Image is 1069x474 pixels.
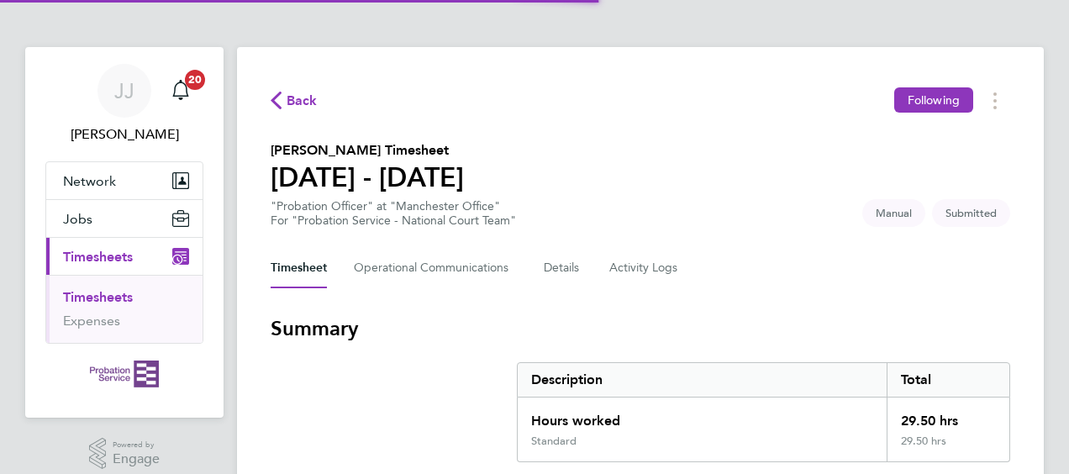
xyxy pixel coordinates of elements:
button: Timesheet [271,248,327,288]
button: Timesheets [46,238,203,275]
span: This timesheet was manually created. [862,199,925,227]
a: Powered byEngage [89,438,161,470]
a: 20 [164,64,197,118]
button: Details [544,248,582,288]
a: Expenses [63,313,120,329]
div: Summary [517,362,1010,462]
div: 29.50 hrs [887,434,1009,461]
a: JJ[PERSON_NAME] [45,64,203,145]
h3: Summary [271,315,1010,342]
span: Following [908,92,960,108]
button: Activity Logs [609,248,680,288]
div: Total [887,363,1009,397]
div: Timesheets [46,275,203,343]
span: JJ [114,80,134,102]
button: Following [894,87,973,113]
div: Standard [531,434,577,448]
button: Network [46,162,203,199]
a: Timesheets [63,289,133,305]
nav: Main navigation [25,47,224,418]
div: "Probation Officer" at "Manchester Office" [271,199,516,228]
button: Back [271,90,318,111]
span: James Jolly [45,124,203,145]
span: Back [287,91,318,111]
span: Network [63,173,116,189]
div: For "Probation Service - National Court Team" [271,213,516,228]
div: Hours worked [518,398,887,434]
button: Jobs [46,200,203,237]
span: Powered by [113,438,160,452]
h1: [DATE] - [DATE] [271,161,464,194]
img: probationservice-logo-retina.png [90,361,158,387]
button: Timesheets Menu [980,87,1010,113]
span: Timesheets [63,249,133,265]
button: Operational Communications [354,248,517,288]
span: This timesheet is Submitted. [932,199,1010,227]
h2: [PERSON_NAME] Timesheet [271,140,464,161]
span: 20 [185,70,205,90]
a: Go to home page [45,361,203,387]
div: 29.50 hrs [887,398,1009,434]
span: Jobs [63,211,92,227]
span: Engage [113,452,160,466]
div: Description [518,363,887,397]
